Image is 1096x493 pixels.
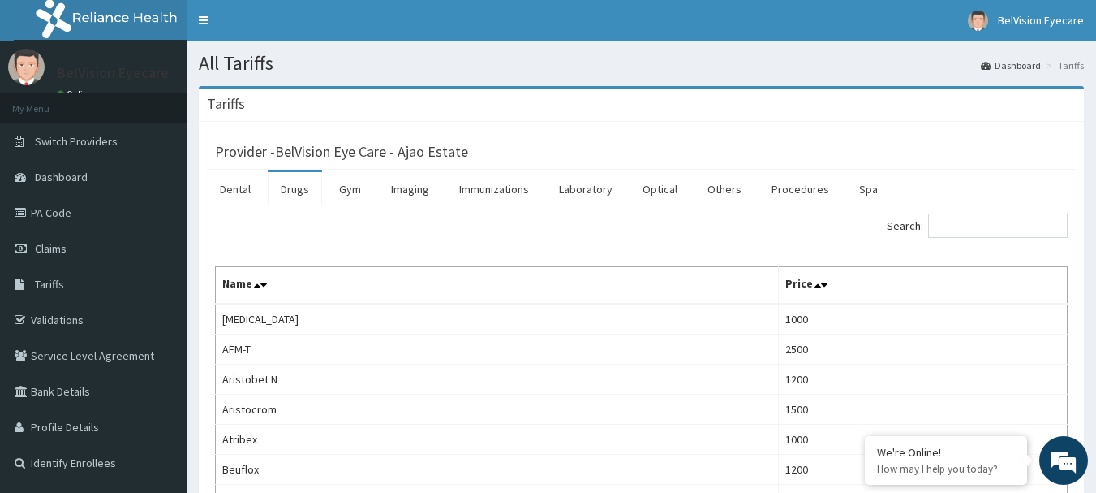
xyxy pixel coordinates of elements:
td: 1200 [779,365,1068,395]
td: 1200 [779,455,1068,485]
a: Procedures [759,172,842,206]
img: User Image [968,11,988,31]
a: Optical [630,172,690,206]
td: Aristocrom [216,395,779,425]
h3: Tariffs [207,97,245,111]
a: Dental [207,172,264,206]
a: Imaging [378,172,442,206]
th: Price [779,267,1068,305]
td: AFM-T [216,335,779,365]
span: BelVision Eyecare [998,13,1084,28]
td: 1000 [779,304,1068,335]
p: BelVision Eyecare [57,66,169,80]
div: We're Online! [877,445,1015,460]
a: Laboratory [546,172,625,206]
a: Gym [326,172,374,206]
img: User Image [8,49,45,85]
h3: Provider - BelVision Eye Care - Ajao Estate [215,145,468,159]
h1: All Tariffs [199,53,1084,74]
a: Drugs [268,172,322,206]
a: Online [57,89,96,100]
span: Dashboard [35,170,88,184]
td: 1500 [779,395,1068,425]
td: Aristobet N [216,365,779,395]
span: Tariffs [35,277,64,292]
a: Others [694,172,754,206]
p: How may I help you today? [877,462,1015,476]
a: Dashboard [981,58,1041,72]
a: Immunizations [446,172,542,206]
td: [MEDICAL_DATA] [216,304,779,335]
td: 1000 [779,425,1068,455]
li: Tariffs [1042,58,1084,72]
td: Beuflox [216,455,779,485]
span: Claims [35,241,67,256]
a: Spa [846,172,891,206]
input: Search: [928,214,1068,238]
td: 2500 [779,335,1068,365]
span: Switch Providers [35,134,118,149]
td: Atribex [216,425,779,455]
th: Name [216,267,779,305]
label: Search: [887,214,1068,238]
